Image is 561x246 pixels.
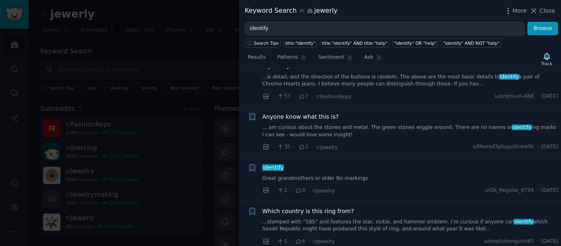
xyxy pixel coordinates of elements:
[537,187,538,194] span: ·
[392,38,439,48] a: "identify" OR "help"
[298,143,308,151] span: 2
[299,7,304,15] span: in
[512,124,532,130] span: identify
[248,54,266,61] span: Results
[441,38,501,48] a: "identify" AND NOT "help"
[277,54,298,61] span: Patterns
[272,186,274,195] span: ·
[262,164,285,171] span: identify
[285,40,315,46] div: title:"identify"
[540,7,555,15] span: Close
[513,219,534,225] span: identify
[272,237,274,246] span: ·
[290,186,292,195] span: ·
[254,40,279,46] span: Search Tips
[529,7,555,15] button: Close
[308,186,310,195] span: ·
[245,6,338,16] div: Keyword Search jewerly
[394,40,437,46] div: "identify" OR "help"
[277,187,287,194] span: 1
[316,94,351,99] span: r/FashionReps
[290,237,292,246] span: ·
[295,187,305,194] span: 0
[277,238,287,245] span: 1
[499,74,520,80] span: identify
[541,93,558,100] span: [DATE]
[527,22,558,36] button: Browse
[541,238,558,245] span: [DATE]
[495,93,534,100] span: u/premium-888
[262,113,339,121] a: Anyone know what this is?
[262,74,559,88] a: ...is detail, and the direction of the buttons is random. The above are the most basic details to...
[541,61,552,67] div: Track
[262,218,559,233] a: ...stamped with “585” and features the star, sickle, and hammer emblem. I’m curious if anyone can...
[322,40,387,46] div: title:"identify" AND title:"help"
[315,51,356,68] a: Sentiment
[245,51,269,68] a: Results
[311,92,313,101] span: ·
[504,7,527,15] button: More
[283,38,317,48] a: title:"identify"
[364,54,373,61] span: Ask
[294,92,295,101] span: ·
[443,40,499,46] div: "identify" AND NOT "help"
[485,187,534,194] span: u/Ok_Regular_6734
[537,238,538,245] span: ·
[313,239,335,244] span: r/jewelry
[294,143,295,152] span: ·
[311,143,313,152] span: ·
[277,143,290,151] span: 35
[513,7,527,15] span: More
[262,124,559,138] a: ... am curious about the stones and metal. The green stones wiggle around. There are no names ori...
[537,143,538,151] span: ·
[245,38,280,48] button: Search Tips
[262,163,284,172] a: identify
[277,93,290,100] span: 53
[484,238,534,245] span: u/pepitohonguito87
[298,93,308,100] span: 7
[541,187,558,194] span: [DATE]
[272,143,274,152] span: ·
[308,237,310,246] span: ·
[361,51,385,68] a: Ask
[473,143,533,151] span: u/Momof3pluspolicewife
[316,145,338,150] span: r/jewelry
[537,93,538,100] span: ·
[538,51,555,68] button: Track
[318,54,344,61] span: Sentiment
[320,38,389,48] a: title:"identify" AND title:"help"
[262,207,354,216] a: Which country is this ring from?
[313,188,335,194] span: r/jewelry
[541,143,558,151] span: [DATE]
[245,22,524,36] input: Try a keyword related to your business
[272,92,274,101] span: ·
[262,175,559,182] a: Great grandmothers or older No markings
[295,238,305,245] span: 6
[274,51,309,68] a: Patterns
